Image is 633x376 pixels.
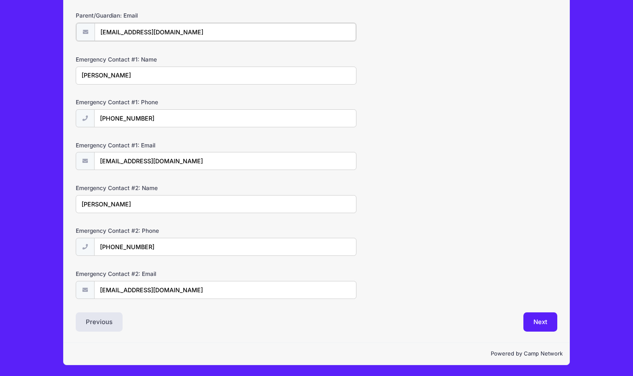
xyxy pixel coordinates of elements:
label: Emergency Contact #2: Email [76,270,236,278]
label: Emergency Contact #1: Email [76,141,236,149]
input: (xxx) xxx-xxxx [94,109,357,127]
p: Powered by Camp Network [70,350,562,358]
label: Emergency Contact #2: Name [76,184,236,192]
input: email@email.com [94,281,357,299]
label: Emergency Contact #2: Phone [76,227,236,235]
label: Parent/Guardian: Email [76,11,236,20]
label: Emergency Contact #1: Phone [76,98,236,106]
input: email@email.com [94,152,357,170]
button: Previous [76,312,123,332]
button: Next [523,312,557,332]
input: email@email.com [95,23,356,41]
input: (xxx) xxx-xxxx [94,238,357,256]
label: Emergency Contact #1: Name [76,55,236,64]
